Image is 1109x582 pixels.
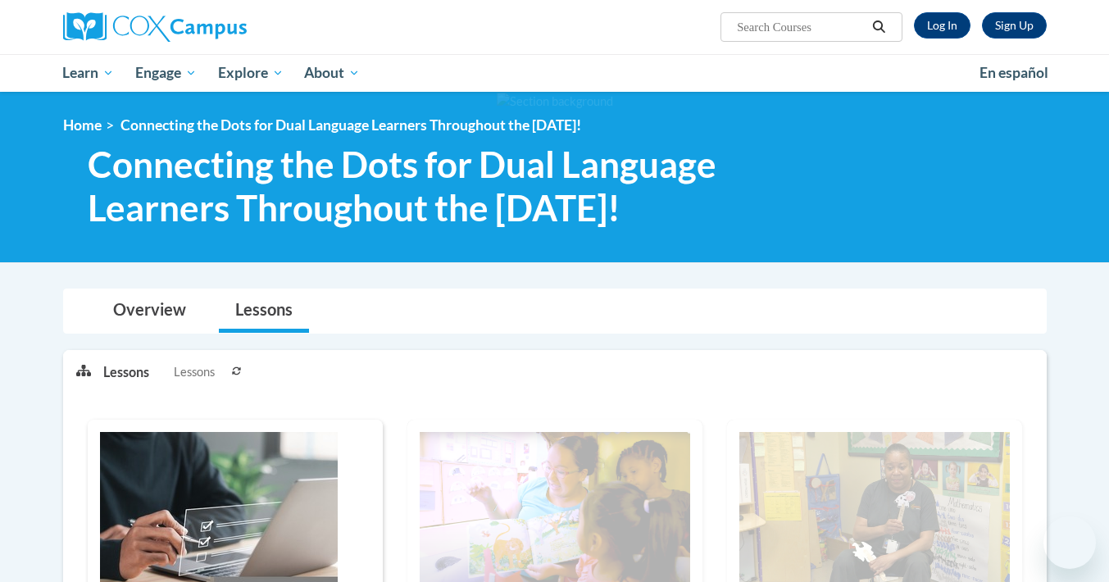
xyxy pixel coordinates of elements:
span: About [304,63,360,83]
div: Main menu [39,54,1071,92]
span: Learn [62,63,114,83]
a: About [293,54,370,92]
a: Register [982,12,1047,39]
a: Engage [125,54,207,92]
a: Lessons [219,289,309,333]
span: Explore [218,63,284,83]
a: Explore [207,54,294,92]
a: Log In [914,12,970,39]
span: Lessons [174,363,215,381]
a: En español [969,56,1059,90]
span: En español [979,64,1048,81]
iframe: Button to launch messaging window [1043,516,1096,569]
a: Cox Campus [63,12,375,42]
img: Section background [497,93,613,111]
a: Overview [97,289,202,333]
img: Cox Campus [63,12,247,42]
span: Engage [135,63,197,83]
span: Connecting the Dots for Dual Language Learners Throughout the [DATE]! [88,143,820,230]
button: Search [866,17,891,37]
input: Search Courses [735,17,866,37]
span: Connecting the Dots for Dual Language Learners Throughout the [DATE]! [120,116,581,134]
a: Home [63,116,102,134]
p: Lessons [103,363,149,381]
a: Learn [52,54,125,92]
